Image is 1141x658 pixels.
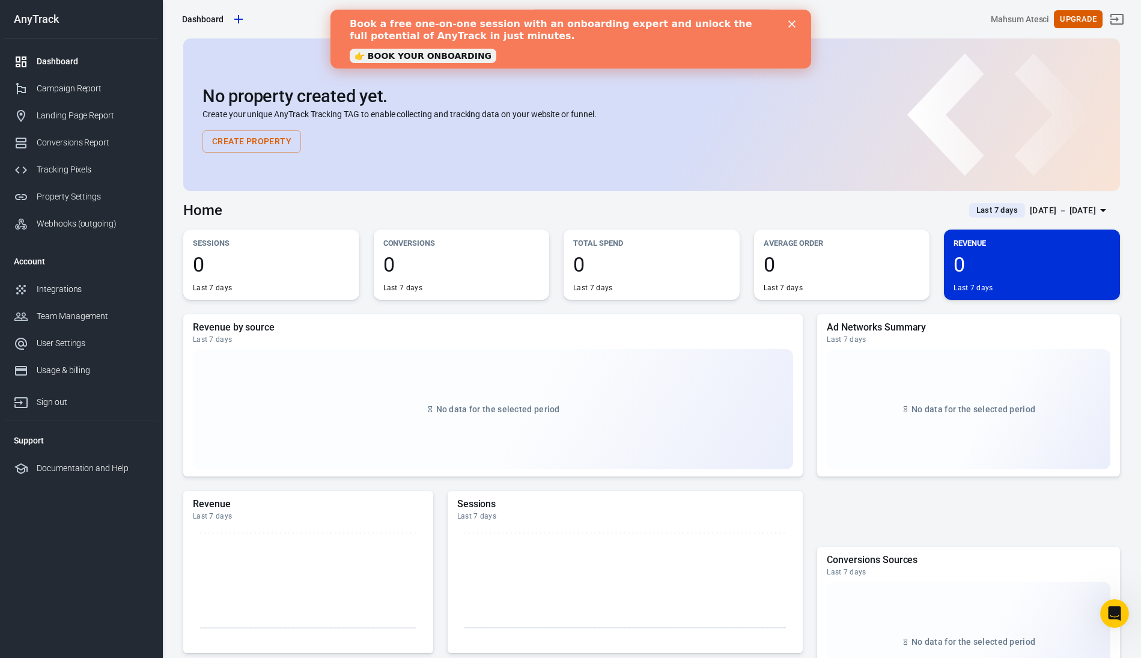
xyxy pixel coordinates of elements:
[457,498,794,510] h5: Sessions
[827,554,1110,566] h5: Conversions Sources
[37,462,148,475] div: Documentation and Help
[202,108,1101,121] p: Create your unique AnyTrack Tracking TAG to enable collecting and tracking data on your website o...
[4,75,158,102] a: Campaign Report
[1103,5,1131,34] a: Sign out
[228,9,249,29] a: Create new property
[37,190,148,203] div: Property Settings
[457,511,794,521] div: Last 7 days
[532,9,772,29] button: Find anything...⌘ + K
[183,202,222,219] h3: Home
[573,254,730,275] span: 0
[383,237,540,249] p: Conversions
[4,426,158,455] li: Support
[37,109,148,122] div: Landing Page Report
[911,404,1035,414] span: No data for the selected period
[37,364,148,377] div: Usage & billing
[37,163,148,176] div: Tracking Pixels
[193,237,350,249] p: Sessions
[1030,203,1096,218] div: [DATE] － [DATE]
[202,130,301,153] button: Create Property
[4,330,158,357] a: User Settings
[330,10,811,69] iframe: Intercom live chat banner
[37,136,148,149] div: Conversions Report
[4,102,158,129] a: Landing Page Report
[37,218,148,230] div: Webhooks (outgoing)
[4,129,158,156] a: Conversions Report
[911,637,1035,647] span: No data for the selected period
[193,498,424,510] h5: Revenue
[37,283,148,296] div: Integrations
[436,404,560,414] span: No data for the selected period
[37,82,148,95] div: Campaign Report
[954,254,1110,275] span: 0
[37,310,148,323] div: Team Management
[827,321,1110,334] h5: Ad Networks Summary
[954,237,1110,249] p: Revenue
[4,210,158,237] a: Webhooks (outgoing)
[972,204,1023,216] span: Last 7 days
[827,567,1110,577] div: Last 7 days
[4,14,158,25] div: AnyTrack
[182,13,224,25] div: Dashboard
[1100,599,1129,628] iframe: Intercom live chat
[960,201,1120,221] button: Last 7 days[DATE] － [DATE]
[193,321,793,334] h5: Revenue by source
[37,55,148,68] div: Dashboard
[827,335,1110,344] div: Last 7 days
[4,48,158,75] a: Dashboard
[37,396,148,409] div: Sign out
[383,254,540,275] span: 0
[4,276,158,303] a: Integrations
[4,384,158,416] a: Sign out
[4,247,158,276] li: Account
[37,337,148,350] div: User Settings
[4,183,158,210] a: Property Settings
[764,237,920,249] p: Average Order
[573,237,730,249] p: Total Spend
[4,156,158,183] a: Tracking Pixels
[193,511,424,521] div: Last 7 days
[4,357,158,384] a: Usage & billing
[764,254,920,275] span: 0
[193,335,793,344] div: Last 7 days
[202,87,1101,106] h2: No property created yet.
[991,13,1049,26] div: Account id: DfuxZ675
[193,254,350,275] span: 0
[4,303,158,330] a: Team Management
[1054,10,1103,29] button: Upgrade
[458,11,470,18] div: Close
[954,283,993,293] div: Last 7 days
